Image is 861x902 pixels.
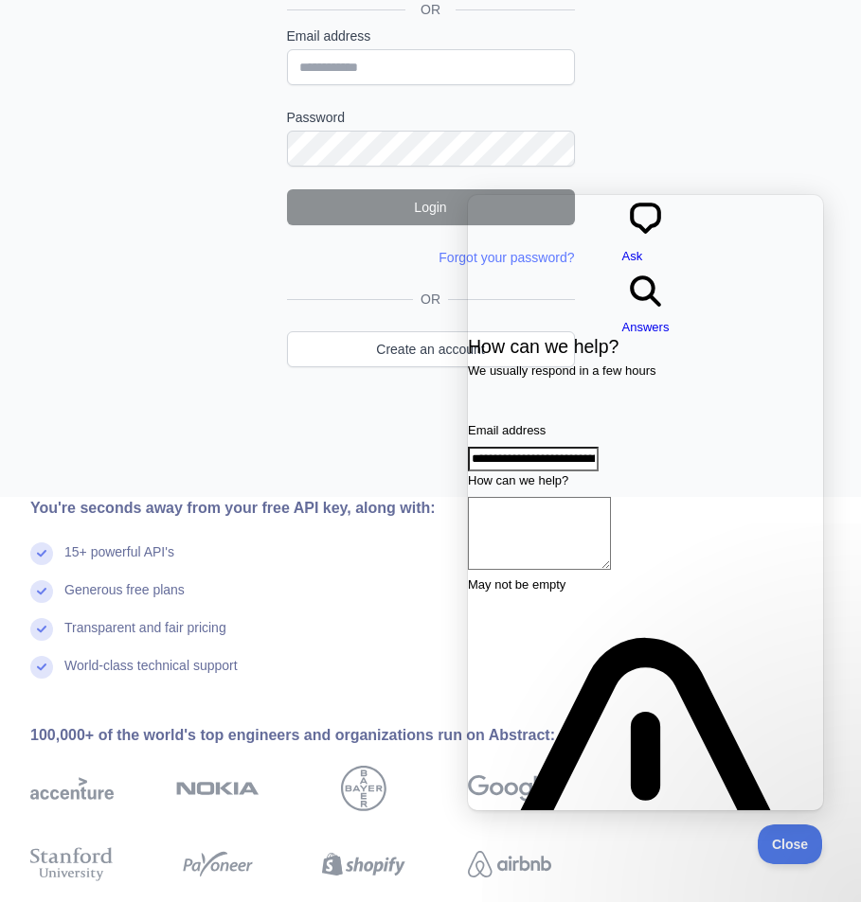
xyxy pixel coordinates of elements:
a: Create an account [287,331,575,367]
iframe: Help Scout Beacon - Live Chat, Contact Form, and Knowledge Base [468,195,823,810]
img: accenture [30,766,114,811]
label: Password [287,108,575,127]
img: bayer [341,766,386,811]
iframe: Help Scout Beacon - Close [758,824,823,864]
img: check mark [30,542,53,565]
img: airbnb [468,843,551,885]
span: OR [413,290,448,309]
img: payoneer [176,843,260,885]
button: Login [287,189,575,225]
div: Transparent and fair pricing [64,618,226,656]
img: check mark [30,656,53,679]
img: check mark [30,618,53,641]
div: World-class technical support [64,656,238,694]
div: 15+ powerful API's [64,542,174,580]
div: 100,000+ of the world's top engineers and organizations run on Abstract: [30,724,612,747]
img: stanford university [30,843,114,885]
img: nokia [176,766,260,811]
label: Email address [287,27,575,45]
div: You're seconds away from your free API key, along with: [30,497,612,520]
a: Forgot your password? [439,250,574,265]
img: shopify [322,843,405,885]
div: Generous free plans [64,580,185,618]
img: check mark [30,580,53,603]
